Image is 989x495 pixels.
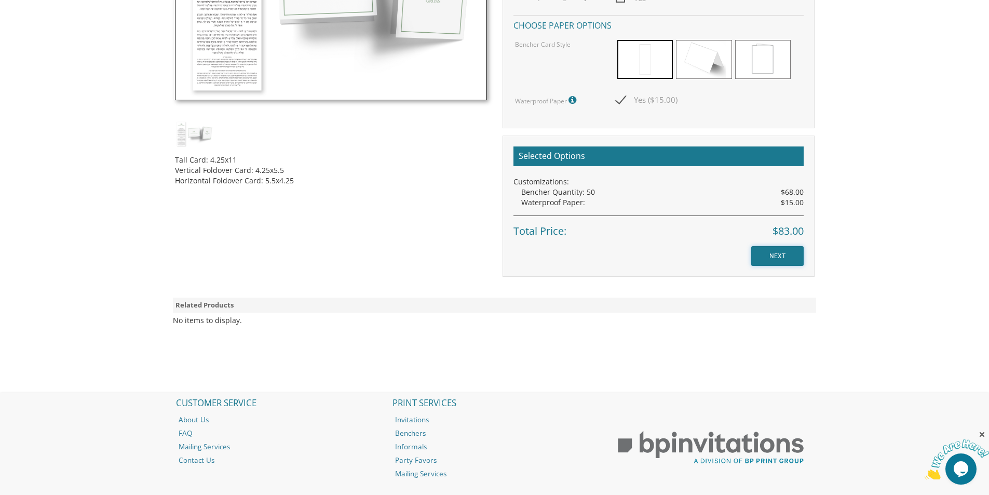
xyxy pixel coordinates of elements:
a: Informals [387,440,602,453]
div: Bencher Quantity: 50 [521,187,804,197]
label: Waterproof Paper [515,93,579,107]
div: Tall Card: 4.25x11 Vertical Foldover Card: 4.25x5.5 Horizontal Foldover Card: 5.5x4.25 [175,147,487,186]
a: About Us [171,413,386,426]
a: Benchers [387,426,602,440]
a: FAQ [171,426,386,440]
span: Yes ($15.00) [616,93,678,106]
a: Mailing Services [171,440,386,453]
input: NEXT [751,246,804,266]
div: Waterproof Paper: [521,197,804,208]
h4: Choose paper options [513,15,804,33]
iframe: chat widget [925,430,989,479]
a: Contact Us [171,453,386,467]
h2: PRINT SERVICES [387,393,602,413]
span: $15.00 [781,197,804,208]
h2: CUSTOMER SERVICE [171,393,386,413]
div: Related Products [173,298,817,313]
label: Bencher Card Style [515,40,571,49]
a: Invitations [387,413,602,426]
h2: Selected Options [513,146,804,166]
a: Party Favors [387,453,602,467]
span: $68.00 [781,187,804,197]
div: Customizations: [513,177,804,187]
img: BP Print Group [603,422,818,474]
img: dc_style1.jpg [175,121,214,146]
a: Mailing Services [387,467,602,480]
div: Total Price: [513,216,804,239]
div: No items to display. [173,315,242,326]
span: $83.00 [773,224,804,239]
